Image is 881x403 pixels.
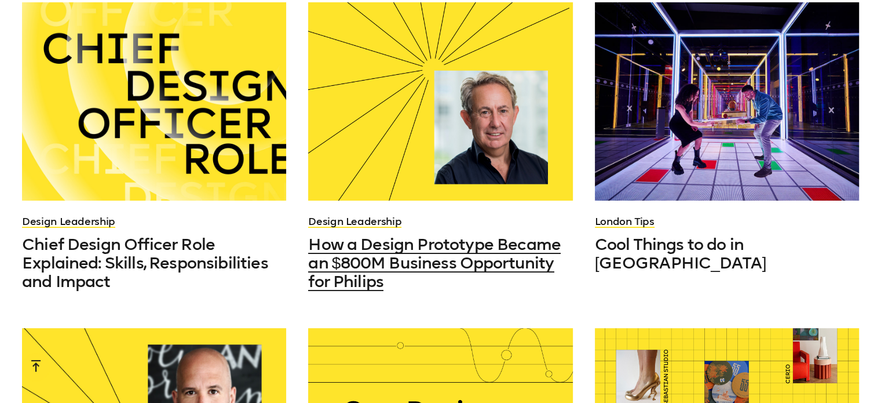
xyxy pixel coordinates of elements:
[308,235,572,291] a: How a Design Prototype Became an $800M Business Opportunity for Philips
[595,215,655,228] a: London Tips
[595,235,766,273] span: Cool Things to do in [GEOGRAPHIC_DATA]
[22,235,268,291] span: Chief Design Officer Role Explained: Skills, Responsibilities and Impact
[308,215,401,228] a: Design Leadership
[595,235,859,273] a: Cool Things to do in [GEOGRAPHIC_DATA]
[308,235,561,291] span: How a Design Prototype Became an $800M Business Opportunity for Philips
[22,215,115,228] a: Design Leadership
[22,235,286,291] a: Chief Design Officer Role Explained: Skills, Responsibilities and Impact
